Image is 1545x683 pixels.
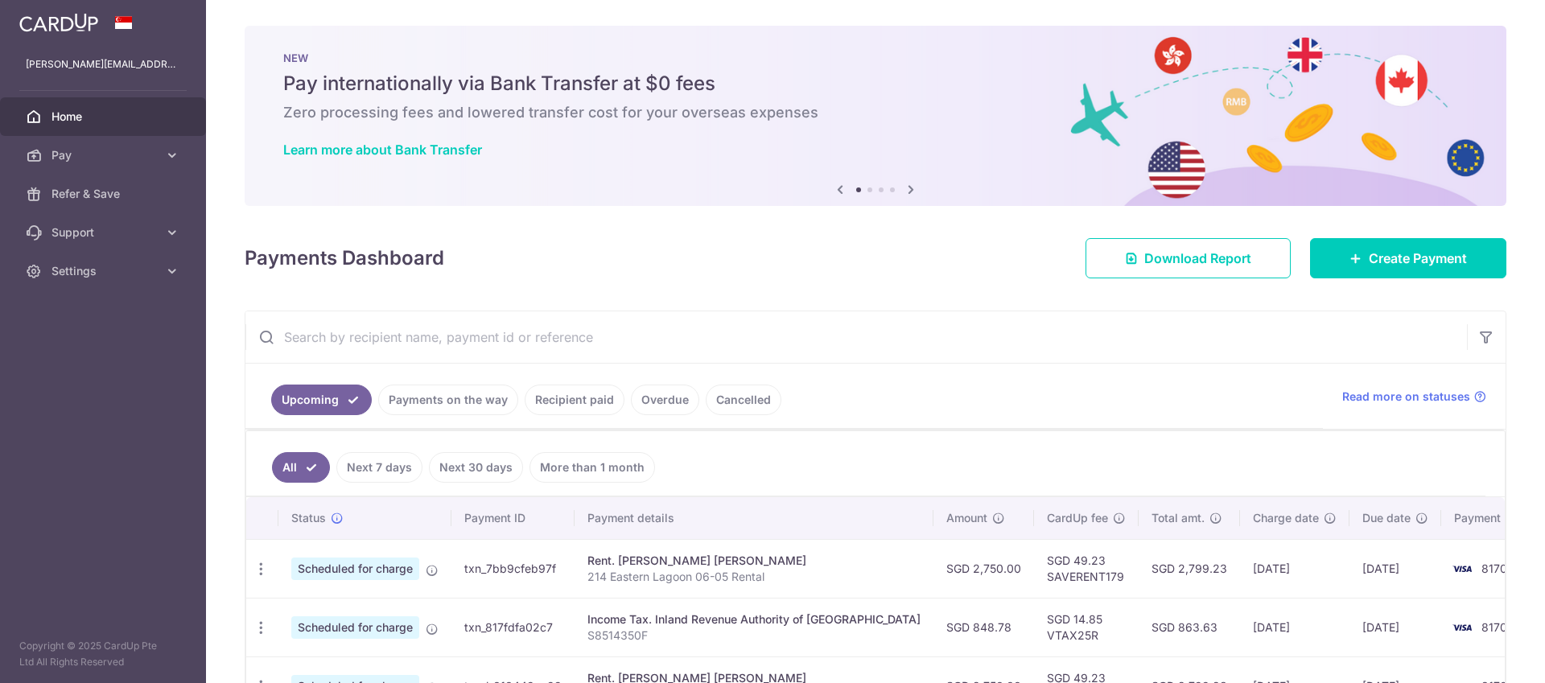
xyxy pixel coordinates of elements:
[1342,389,1486,405] a: Read more on statuses
[245,244,444,273] h4: Payments Dashboard
[291,558,419,580] span: Scheduled for charge
[587,569,921,585] p: 214 Eastern Lagoon 06-05 Rental
[933,539,1034,598] td: SGD 2,750.00
[272,452,330,483] a: All
[1349,598,1441,656] td: [DATE]
[1481,562,1507,575] span: 8170
[529,452,655,483] a: More than 1 month
[1253,510,1319,526] span: Charge date
[451,598,575,656] td: txn_817fdfa02c7
[245,311,1467,363] input: Search by recipient name, payment id or reference
[283,51,1468,64] p: NEW
[1086,238,1291,278] a: Download Report
[1446,559,1478,578] img: Bank Card
[1342,389,1470,405] span: Read more on statuses
[283,103,1468,122] h6: Zero processing fees and lowered transfer cost for your overseas expenses
[51,147,158,163] span: Pay
[291,510,326,526] span: Status
[1144,249,1251,268] span: Download Report
[1481,620,1507,634] span: 8170
[451,539,575,598] td: txn_7bb9cfeb97f
[587,553,921,569] div: Rent. [PERSON_NAME] [PERSON_NAME]
[336,452,422,483] a: Next 7 days
[631,385,699,415] a: Overdue
[1139,539,1240,598] td: SGD 2,799.23
[1310,238,1506,278] a: Create Payment
[51,109,158,125] span: Home
[429,452,523,483] a: Next 30 days
[1034,598,1139,656] td: SGD 14.85 VTAX25R
[946,510,987,526] span: Amount
[51,186,158,202] span: Refer & Save
[587,611,921,627] div: Income Tax. Inland Revenue Authority of [GEOGRAPHIC_DATA]
[283,142,482,158] a: Learn more about Bank Transfer
[587,627,921,644] p: S8514350F
[1369,249,1467,268] span: Create Payment
[1047,510,1108,526] span: CardUp fee
[245,26,1506,206] img: Bank transfer banner
[51,263,158,279] span: Settings
[1240,598,1349,656] td: [DATE]
[525,385,624,415] a: Recipient paid
[1034,539,1139,598] td: SGD 49.23 SAVERENT179
[1362,510,1411,526] span: Due date
[1139,598,1240,656] td: SGD 863.63
[933,598,1034,656] td: SGD 848.78
[283,71,1468,97] h5: Pay internationally via Bank Transfer at $0 fees
[378,385,518,415] a: Payments on the way
[1349,539,1441,598] td: [DATE]
[291,616,419,639] span: Scheduled for charge
[575,497,933,539] th: Payment details
[451,497,575,539] th: Payment ID
[51,224,158,241] span: Support
[19,13,98,32] img: CardUp
[1152,510,1205,526] span: Total amt.
[706,385,781,415] a: Cancelled
[1446,618,1478,637] img: Bank Card
[1240,539,1349,598] td: [DATE]
[26,56,180,72] p: [PERSON_NAME][EMAIL_ADDRESS][DOMAIN_NAME]
[271,385,372,415] a: Upcoming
